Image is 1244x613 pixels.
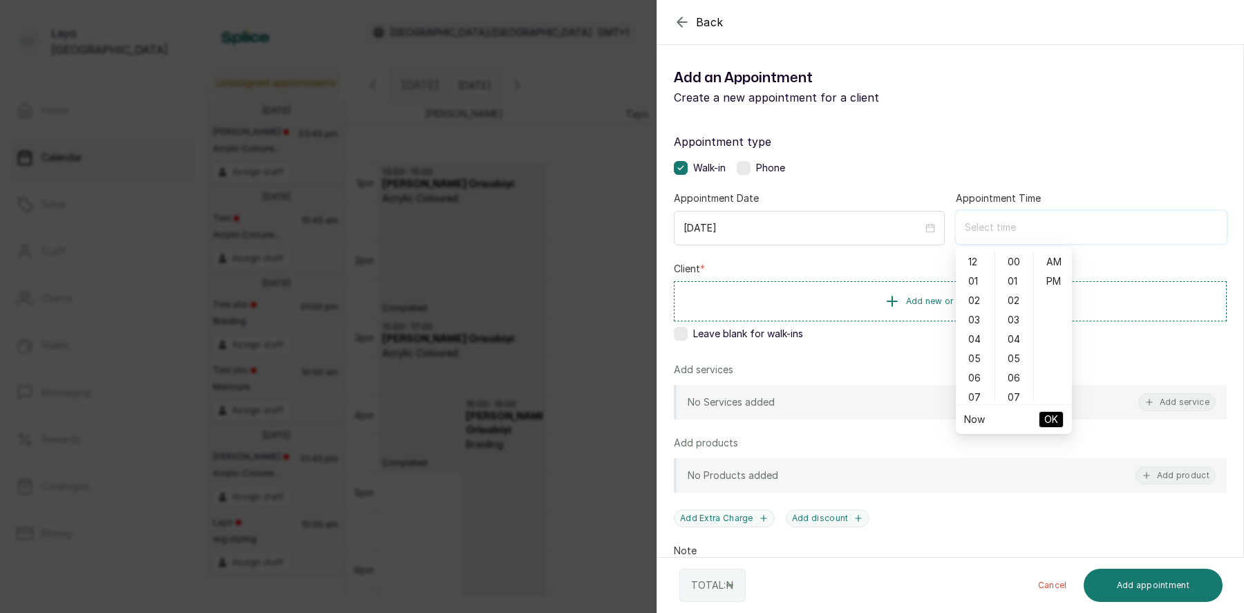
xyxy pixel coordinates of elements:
[998,330,1031,349] div: 04
[959,330,992,349] div: 04
[959,310,992,330] div: 03
[688,469,778,482] p: No Products added
[674,262,705,276] label: Client
[684,220,923,236] input: Select date
[674,14,724,30] button: Back
[998,291,1031,310] div: 02
[693,161,726,175] span: Walk-in
[1037,252,1070,272] div: AM
[998,272,1031,291] div: 01
[1037,272,1070,291] div: PM
[959,349,992,368] div: 05
[674,281,1227,321] button: Add new or select existing
[786,509,870,527] button: Add discount
[674,509,775,527] button: Add Extra Charge
[998,388,1031,407] div: 07
[959,252,992,272] div: 12
[1084,569,1223,602] button: Add appointment
[1135,466,1216,484] button: Add product
[693,327,803,341] span: Leave blank for walk-ins
[1027,569,1078,602] button: Cancel
[688,395,775,409] p: No Services added
[674,67,950,89] h1: Add an Appointment
[959,388,992,407] div: 07
[906,296,1017,307] span: Add new or select existing
[674,89,950,106] p: Create a new appointment for a client
[959,368,992,388] div: 06
[1039,411,1064,428] button: OK
[956,191,1041,205] label: Appointment Time
[964,413,985,425] a: Now
[674,544,697,558] label: Note
[1138,393,1216,411] button: Add service
[998,252,1031,272] div: 00
[965,220,1205,235] input: Select time
[696,14,724,30] span: Back
[756,161,785,175] span: Phone
[998,368,1031,388] div: 06
[959,272,992,291] div: 01
[674,363,733,377] p: Add services
[691,578,734,592] p: TOTAL: ₦
[998,349,1031,368] div: 05
[959,291,992,310] div: 02
[674,436,738,450] p: Add products
[674,133,1227,150] label: Appointment type
[998,310,1031,330] div: 03
[674,191,759,205] label: Appointment Date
